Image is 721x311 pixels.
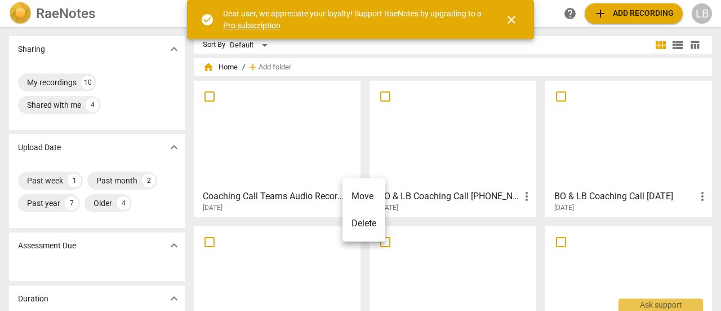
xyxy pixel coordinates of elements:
li: Delete [342,210,385,237]
li: Move [342,183,385,210]
a: Pro subscription [223,21,281,30]
span: close [505,13,518,27]
div: Dear user, we appreciate your loyalty! Support RaeNotes by upgrading to a [223,8,484,31]
span: check_circle [201,13,214,27]
button: Close [498,6,525,33]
